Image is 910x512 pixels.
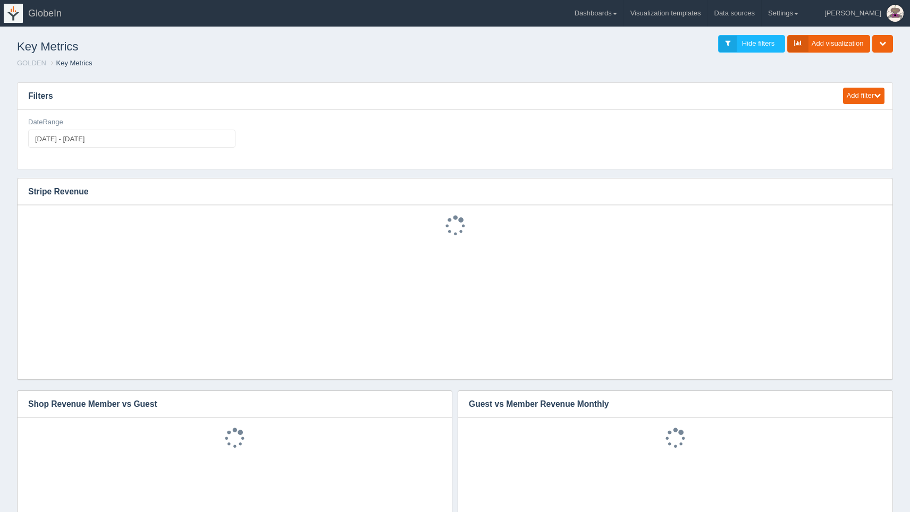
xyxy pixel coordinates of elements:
span: Hide filters [742,39,774,47]
span: GlobeIn [28,8,62,19]
img: Profile Picture [887,5,904,22]
li: Key Metrics [48,58,92,69]
a: Hide filters [718,35,785,53]
button: Add filter [843,88,884,104]
label: DateRange [28,117,63,127]
a: Add visualization [787,35,871,53]
div: [PERSON_NAME] [824,3,881,24]
h3: Guest vs Member Revenue Monthly [458,391,877,417]
a: GOLDEN [17,59,46,67]
h1: Key Metrics [17,35,455,58]
h3: Stripe Revenue [18,178,877,205]
img: logo-icon-white-65218e21b3e149ebeb43c0d521b2b0920224ca4d96276e4423216f8668933697.png [4,4,23,23]
h3: Filters [18,83,833,109]
h3: Shop Revenue Member vs Guest [18,391,436,417]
